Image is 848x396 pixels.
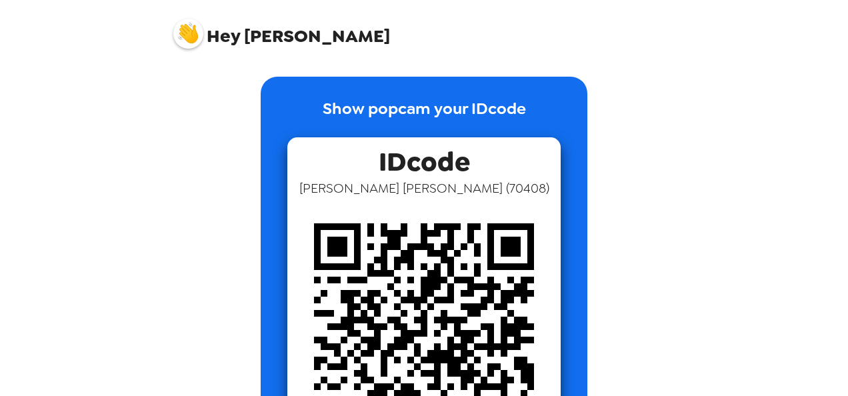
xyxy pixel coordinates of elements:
[379,137,470,179] span: IDcode
[173,19,203,49] img: profile pic
[299,179,549,197] span: [PERSON_NAME] [PERSON_NAME] ( 70408 )
[173,12,390,45] span: [PERSON_NAME]
[207,24,240,48] span: Hey
[323,97,526,137] p: Show popcam your IDcode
